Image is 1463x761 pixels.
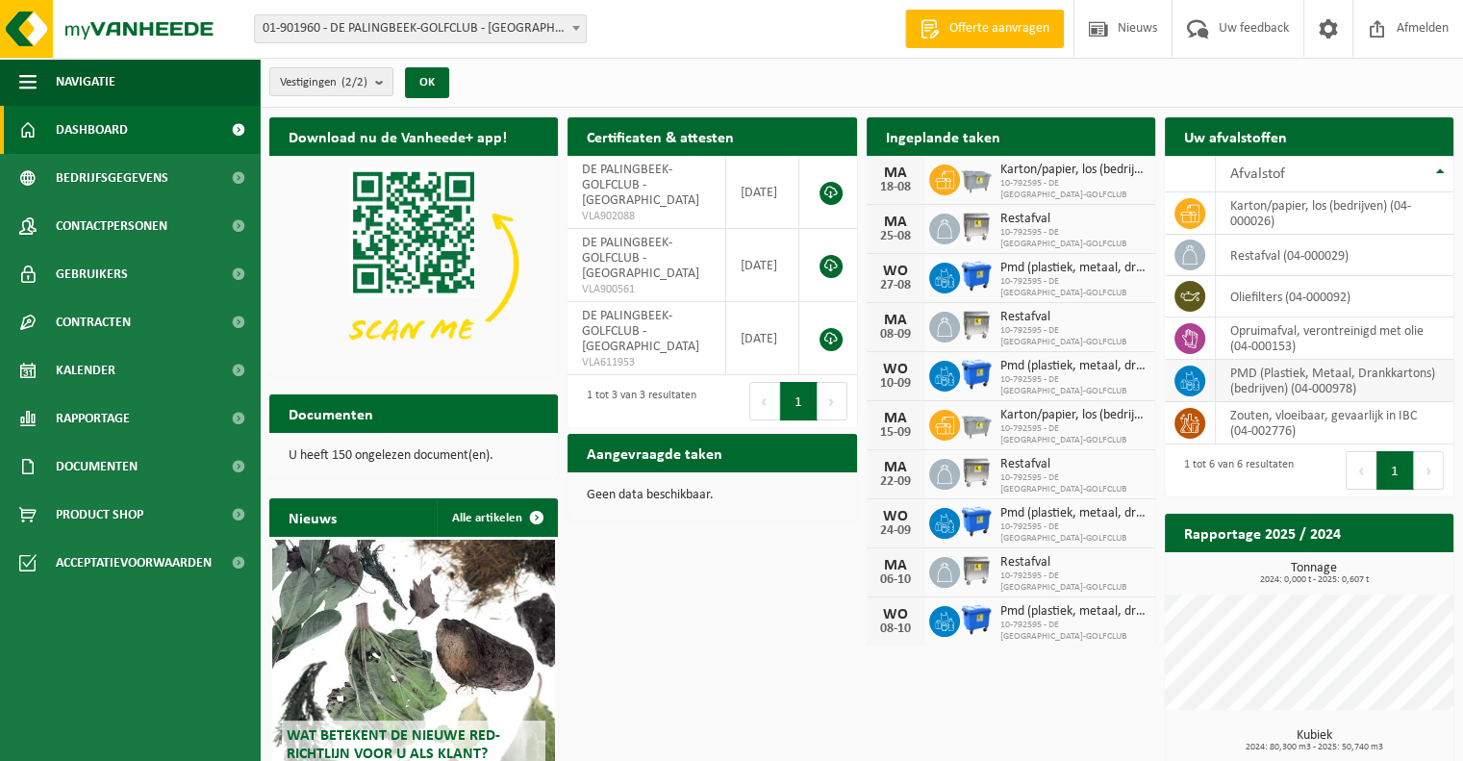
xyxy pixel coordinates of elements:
[960,162,993,194] img: WB-2500-GAL-GY-01
[960,260,993,292] img: WB-1100-HPE-BE-01
[1414,451,1444,490] button: Next
[341,76,367,89] count: (2/2)
[1165,514,1360,551] h2: Rapportage 2025 / 2024
[1000,212,1146,227] span: Restafval
[1216,192,1453,235] td: karton/papier, los (bedrijven) (04-000026)
[269,67,393,96] button: Vestigingen(2/2)
[876,607,915,622] div: WO
[960,309,993,342] img: WB-1100-GAL-GY-02
[818,382,847,420] button: Next
[876,573,915,587] div: 06-10
[960,358,993,391] img: WB-1100-HPE-BE-01
[876,524,915,538] div: 24-09
[876,215,915,230] div: MA
[960,456,993,489] img: WB-1100-GAL-GY-02
[945,19,1054,38] span: Offerte aanvragen
[280,68,367,97] span: Vestigingen
[1000,227,1146,250] span: 10-792595 - DE [GEOGRAPHIC_DATA]-GOLFCLUB
[876,165,915,181] div: MA
[269,156,558,372] img: Download de VHEPlus App
[1000,457,1146,472] span: Restafval
[876,377,915,391] div: 10-09
[56,539,212,587] span: Acceptatievoorwaarden
[867,117,1020,155] h2: Ingeplande taken
[876,279,915,292] div: 27-08
[1000,423,1146,446] span: 10-792595 - DE [GEOGRAPHIC_DATA]-GOLFCLUB
[960,505,993,538] img: WB-1100-HPE-BE-01
[1216,402,1453,444] td: Zouten, vloeibaar, gevaarlijk in IBC (04-002776)
[568,117,753,155] h2: Certificaten & attesten
[1174,449,1294,492] div: 1 tot 6 van 6 resultaten
[1216,276,1453,317] td: oliefilters (04-000092)
[1000,310,1146,325] span: Restafval
[960,211,993,243] img: WB-1100-GAL-GY-02
[56,346,115,394] span: Kalender
[568,434,742,471] h2: Aangevraagde taken
[1174,743,1453,752] span: 2024: 80,300 m3 - 2025: 50,740 m3
[1000,521,1146,545] span: 10-792595 - DE [GEOGRAPHIC_DATA]-GOLFCLUB
[876,558,915,573] div: MA
[876,460,915,475] div: MA
[876,230,915,243] div: 25-08
[876,622,915,636] div: 08-10
[56,250,128,298] span: Gebruikers
[582,163,699,208] span: DE PALINGBEEK-GOLFCLUB - [GEOGRAPHIC_DATA]
[1174,562,1453,585] h3: Tonnage
[1310,551,1451,590] a: Bekijk rapportage
[269,117,526,155] h2: Download nu de Vanheede+ app!
[780,382,818,420] button: 1
[582,236,699,281] span: DE PALINGBEEK-GOLFCLUB - [GEOGRAPHIC_DATA]
[1000,604,1146,620] span: Pmd (plastiek, metaal, drankkartons) (bedrijven)
[726,302,799,375] td: [DATE]
[876,411,915,426] div: MA
[876,475,915,489] div: 22-09
[1346,451,1376,490] button: Previous
[269,394,392,432] h2: Documenten
[876,313,915,328] div: MA
[582,282,711,297] span: VLA900561
[876,509,915,524] div: WO
[582,209,711,224] span: VLA902088
[269,498,356,536] h2: Nieuws
[749,382,780,420] button: Previous
[905,10,1064,48] a: Offerte aanvragen
[1000,325,1146,348] span: 10-792595 - DE [GEOGRAPHIC_DATA]-GOLFCLUB
[1000,276,1146,299] span: 10-792595 - DE [GEOGRAPHIC_DATA]-GOLFCLUB
[56,106,128,154] span: Dashboard
[405,67,449,98] button: OK
[1165,117,1306,155] h2: Uw afvalstoffen
[577,380,696,422] div: 1 tot 3 van 3 resultaten
[289,449,539,463] p: U heeft 150 ongelezen document(en).
[1000,163,1146,178] span: Karton/papier, los (bedrijven)
[1000,261,1146,276] span: Pmd (plastiek, metaal, drankkartons) (bedrijven)
[726,229,799,302] td: [DATE]
[255,15,586,42] span: 01-901960 - DE PALINGBEEK-GOLFCLUB - HOLLEBEKE
[587,489,837,502] p: Geen data beschikbaar.
[1174,575,1453,585] span: 2024: 0,000 t - 2025: 0,607 t
[582,355,711,370] span: VLA611953
[1230,166,1285,182] span: Afvalstof
[876,264,915,279] div: WO
[876,328,915,342] div: 08-09
[56,394,130,443] span: Rapportage
[1000,571,1146,594] span: 10-792595 - DE [GEOGRAPHIC_DATA]-GOLFCLUB
[1376,451,1414,490] button: 1
[1000,555,1146,571] span: Restafval
[1216,317,1453,360] td: opruimafval, verontreinigd met olie (04-000153)
[960,554,993,587] img: WB-1100-GAL-GY-02
[56,491,143,539] span: Product Shop
[254,14,587,43] span: 01-901960 - DE PALINGBEEK-GOLFCLUB - HOLLEBEKE
[56,298,131,346] span: Contracten
[56,58,115,106] span: Navigatie
[582,309,699,354] span: DE PALINGBEEK-GOLFCLUB - [GEOGRAPHIC_DATA]
[1000,374,1146,397] span: 10-792595 - DE [GEOGRAPHIC_DATA]-GOLFCLUB
[56,154,168,202] span: Bedrijfsgegevens
[876,362,915,377] div: WO
[1000,620,1146,643] span: 10-792595 - DE [GEOGRAPHIC_DATA]-GOLFCLUB
[56,202,167,250] span: Contactpersonen
[876,181,915,194] div: 18-08
[56,443,138,491] span: Documenten
[437,498,556,537] a: Alle artikelen
[1000,359,1146,374] span: Pmd (plastiek, metaal, drankkartons) (bedrijven)
[1216,235,1453,276] td: restafval (04-000029)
